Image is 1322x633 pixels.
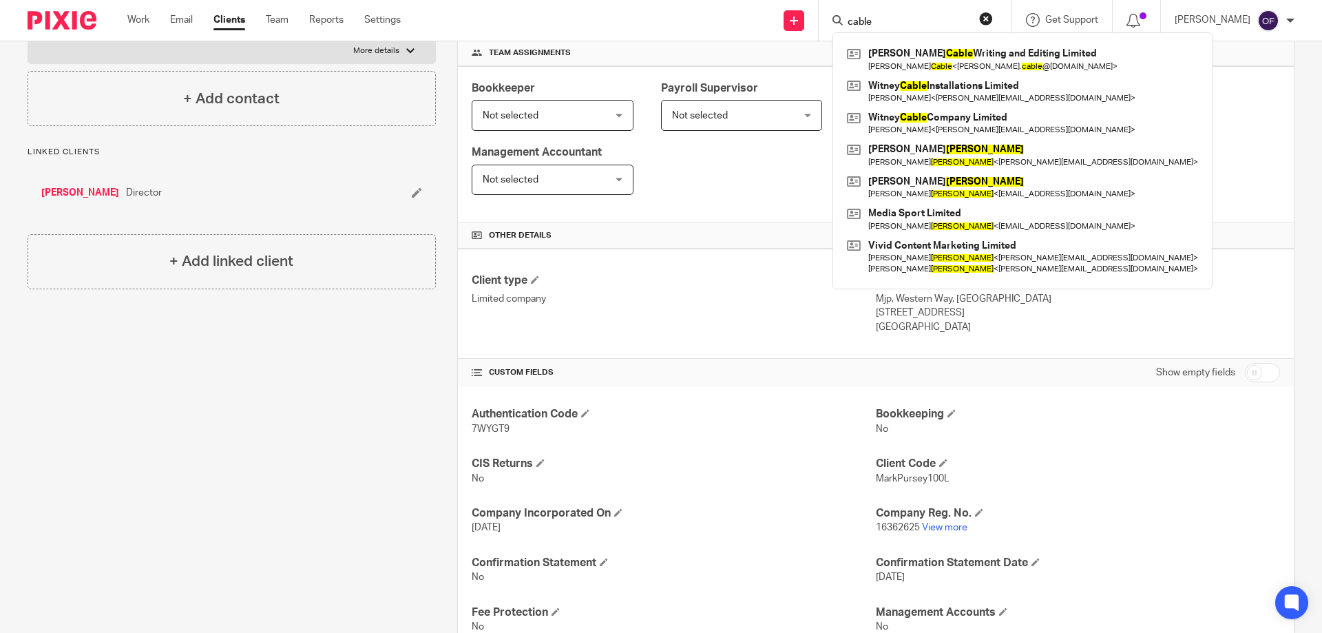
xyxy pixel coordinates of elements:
[472,523,501,532] span: [DATE]
[846,17,970,29] input: Search
[364,13,401,27] a: Settings
[876,320,1280,334] p: [GEOGRAPHIC_DATA]
[661,83,758,94] span: Payroll Supervisor
[28,11,96,30] img: Pixie
[1175,13,1250,27] p: [PERSON_NAME]
[472,572,484,582] span: No
[922,523,967,532] a: View more
[472,474,484,484] span: No
[472,556,876,570] h4: Confirmation Statement
[979,12,993,25] button: Clear
[41,186,119,200] a: [PERSON_NAME]
[472,622,484,632] span: No
[127,13,149,27] a: Work
[483,111,538,121] span: Not selected
[1156,366,1235,380] label: Show empty fields
[472,605,876,620] h4: Fee Protection
[472,292,876,306] p: Limited company
[1257,10,1279,32] img: svg%3E
[876,457,1280,471] h4: Client Code
[876,506,1280,521] h4: Company Reg. No.
[183,88,280,110] h4: + Add contact
[169,251,293,272] h4: + Add linked client
[472,83,535,94] span: Bookkeeper
[266,13,288,27] a: Team
[1045,15,1098,25] span: Get Support
[489,48,571,59] span: Team assignments
[472,424,510,434] span: 7WYGT9
[472,147,602,158] span: Management Accountant
[672,111,728,121] span: Not selected
[483,175,538,185] span: Not selected
[309,13,344,27] a: Reports
[876,605,1280,620] h4: Management Accounts
[213,13,245,27] a: Clients
[876,556,1280,570] h4: Confirmation Statement Date
[489,230,552,241] span: Other details
[876,474,949,484] span: MarkPursey100L
[876,424,888,434] span: No
[472,506,876,521] h4: Company Incorporated On
[876,572,905,582] span: [DATE]
[28,147,436,158] p: Linked clients
[170,13,193,27] a: Email
[126,186,162,200] span: Director
[876,292,1280,306] p: Mjp, Western Way, [GEOGRAPHIC_DATA]
[472,367,876,378] h4: CUSTOM FIELDS
[876,622,888,632] span: No
[353,45,399,56] p: More details
[876,306,1280,320] p: [STREET_ADDRESS]
[876,523,920,532] span: 16362625
[472,273,876,288] h4: Client type
[472,407,876,422] h4: Authentication Code
[876,407,1280,422] h4: Bookkeeping
[472,457,876,471] h4: CIS Returns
